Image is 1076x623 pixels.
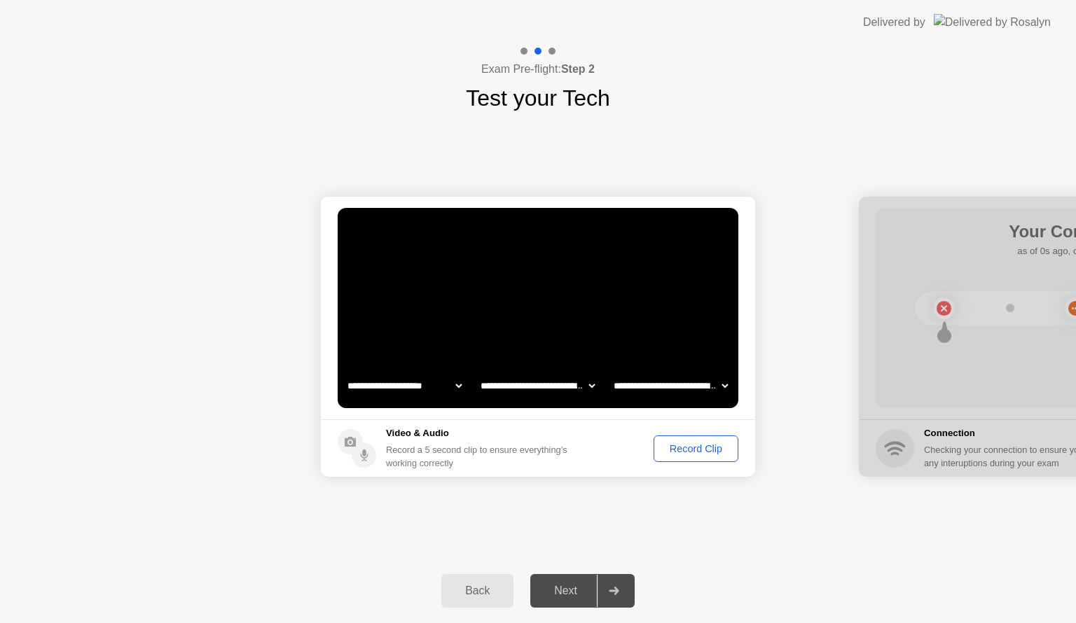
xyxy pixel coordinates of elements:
[658,443,733,454] div: Record Clip
[386,443,573,470] div: Record a 5 second clip to ensure everything’s working correctly
[345,372,464,400] select: Available cameras
[441,574,513,608] button: Back
[863,14,925,31] div: Delivered by
[574,223,591,240] div: !
[481,61,595,78] h4: Exam Pre-flight:
[561,63,595,75] b: Step 2
[654,435,738,462] button: Record Clip
[534,584,597,597] div: Next
[934,14,1051,30] img: Delivered by Rosalyn
[584,223,600,240] div: . . .
[386,426,573,440] h5: Video & Audio
[446,584,509,597] div: Back
[530,574,635,608] button: Next
[611,372,731,400] select: Available microphones
[466,81,610,115] h1: Test your Tech
[478,372,598,400] select: Available speakers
